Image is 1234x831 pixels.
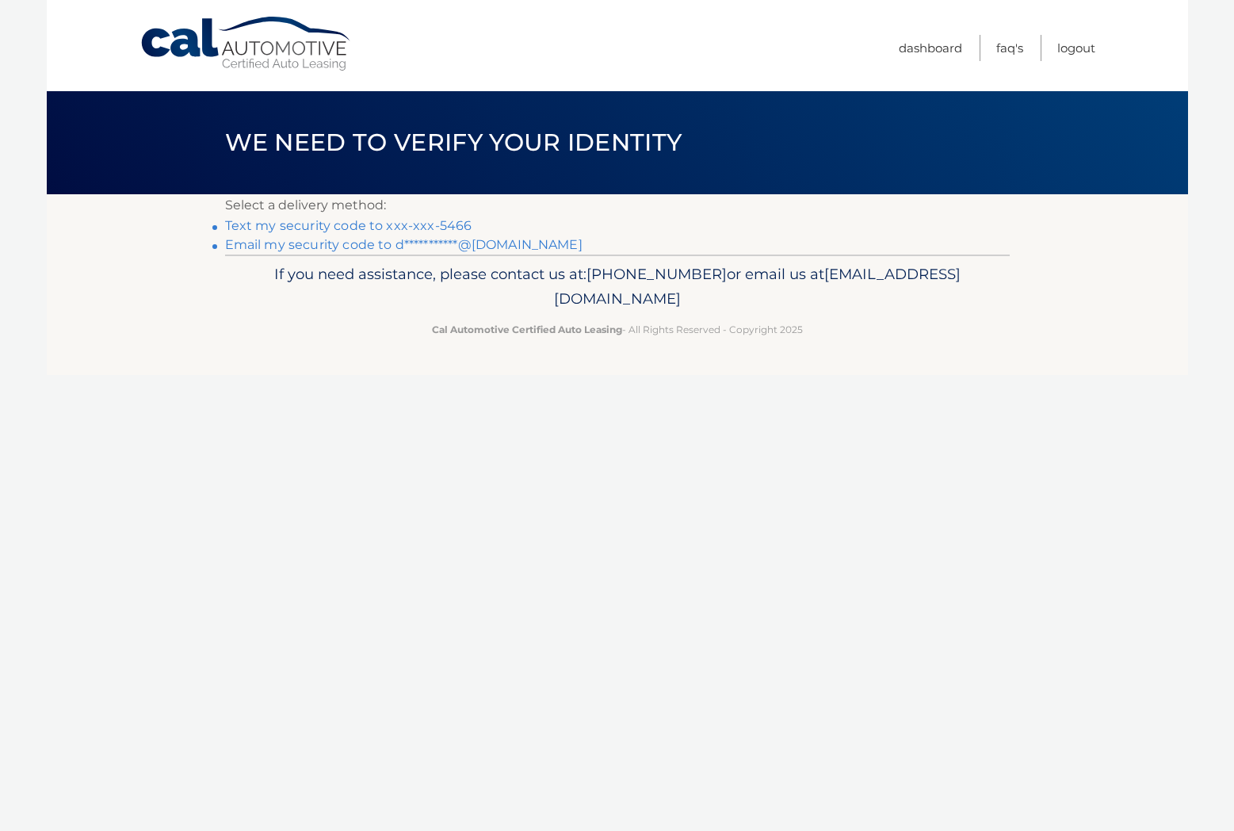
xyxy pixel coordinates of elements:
a: Cal Automotive [139,16,353,72]
a: FAQ's [996,35,1023,61]
a: Dashboard [899,35,962,61]
p: If you need assistance, please contact us at: or email us at [235,262,999,312]
a: Text my security code to xxx-xxx-5466 [225,218,472,233]
a: Logout [1057,35,1095,61]
p: - All Rights Reserved - Copyright 2025 [235,321,999,338]
strong: Cal Automotive Certified Auto Leasing [432,324,622,335]
span: [PHONE_NUMBER] [586,265,727,283]
p: Select a delivery method: [225,194,1010,216]
span: We need to verify your identity [225,128,682,157]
